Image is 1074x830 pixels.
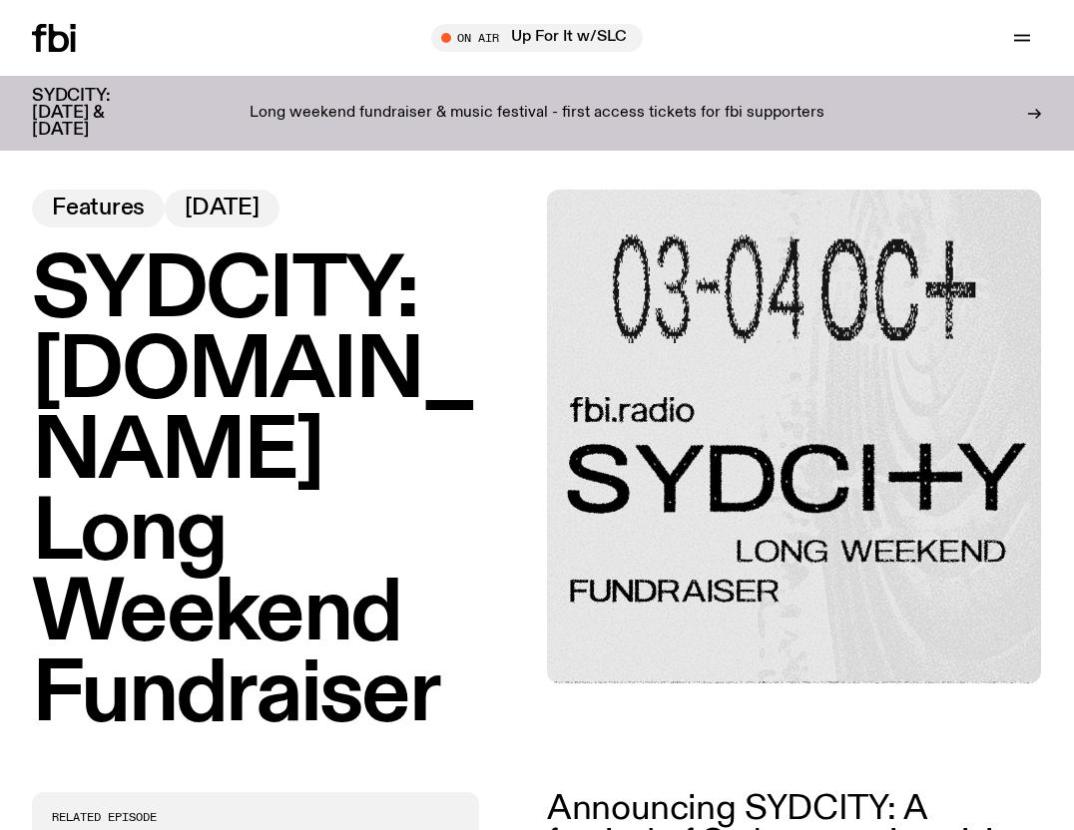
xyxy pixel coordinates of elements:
h1: SYDCITY: [DOMAIN_NAME] Long Weekend Fundraiser [32,251,527,736]
img: Black text on gray background. Reading top to bottom: 03-04 OCT. fbi.radio SYDCITY LONG WEEKEND F... [547,190,1041,683]
span: Features [52,198,145,219]
button: On AirUp For It w/SLC [431,24,643,52]
h3: SYDCITY: [DATE] & [DATE] [32,88,160,139]
p: Long weekend fundraiser & music festival - first access tickets for fbi supporters [250,105,824,123]
span: [DATE] [185,198,260,219]
h3: Related Episode [52,812,459,823]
